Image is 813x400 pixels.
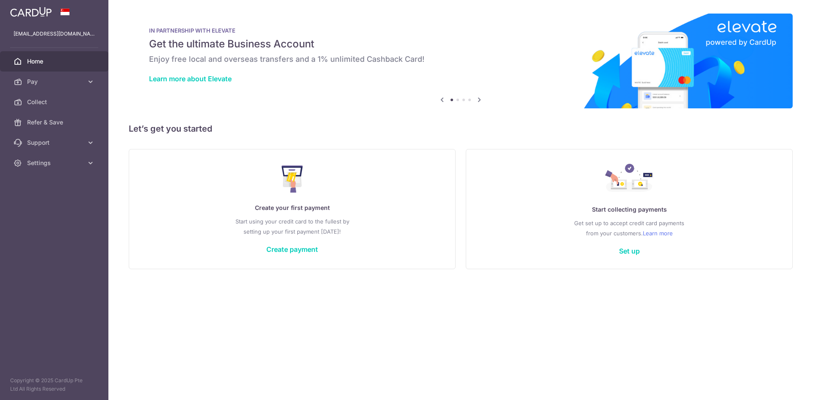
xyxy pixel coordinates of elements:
h5: Let’s get you started [129,122,793,135]
h5: Get the ultimate Business Account [149,37,772,51]
a: Learn more about Elevate [149,74,232,83]
p: Get set up to accept credit card payments from your customers. [483,218,775,238]
span: Home [27,57,83,66]
p: Start using your credit card to the fullest by setting up your first payment [DATE]! [146,216,438,237]
p: Create your first payment [146,203,438,213]
h6: Enjoy free local and overseas transfers and a 1% unlimited Cashback Card! [149,54,772,64]
a: Set up [619,247,640,255]
img: Collect Payment [605,164,653,194]
span: Settings [27,159,83,167]
p: [EMAIL_ADDRESS][DOMAIN_NAME] [14,30,95,38]
span: Pay [27,77,83,86]
p: Start collecting payments [483,204,775,215]
img: Renovation banner [129,14,793,108]
img: CardUp [10,7,52,17]
span: Refer & Save [27,118,83,127]
span: Collect [27,98,83,106]
span: Support [27,138,83,147]
a: Learn more [643,228,673,238]
img: Make Payment [282,166,303,193]
p: IN PARTNERSHIP WITH ELEVATE [149,27,772,34]
a: Create payment [266,245,318,254]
